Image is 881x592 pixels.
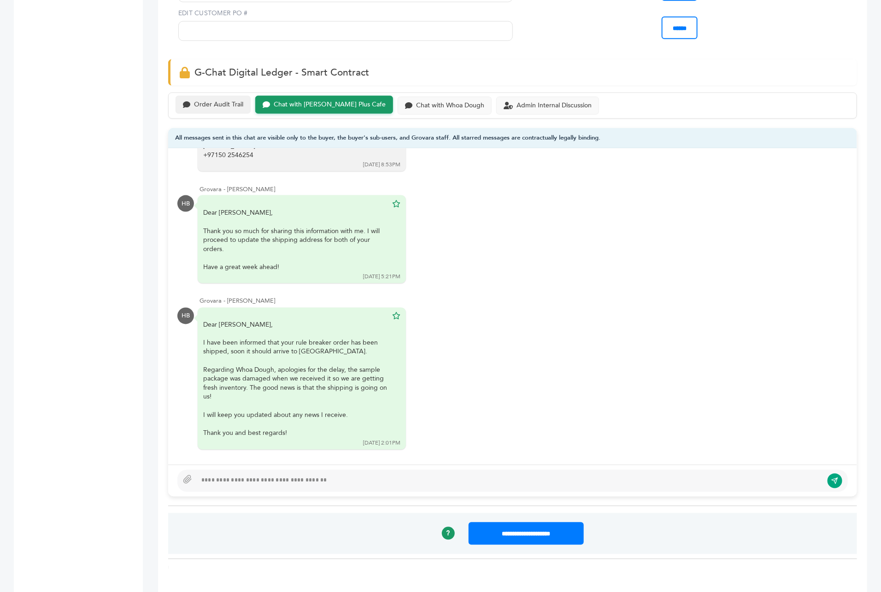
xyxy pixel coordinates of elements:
div: Chat with Whoa Dough [416,102,484,110]
div: All messages sent in this chat are visible only to the buyer, the buyer's sub-users, and Grovara ... [168,128,857,149]
div: Thank you and best regards! [203,429,388,438]
div: I have been informed that your rule breaker order has been shipped, soon it should arrive to [GEO... [203,339,388,357]
div: Regarding Whoa Dough, apologies for the delay, the sample package was damaged when we received it... [203,366,388,402]
div: Chat with [PERSON_NAME] Plus Cafe [274,101,386,109]
div: HB [177,195,194,212]
div: I will keep you updated about any news I receive. [203,411,388,420]
div: Have a great week ahead! [203,263,388,272]
div: [DATE] 5:21PM [363,273,400,281]
div: Grovara - [PERSON_NAME] [200,185,848,193]
div: Order Audit Trail [194,101,243,109]
div: Admin Internal Discussion [517,102,592,110]
div: Thank you so much for sharing this information with me. I will proceed to update the shipping add... [203,227,388,254]
div: [DATE] 2:01PM [363,440,400,447]
label: EDIT CUSTOMER PO # [178,9,513,18]
div: Dear [PERSON_NAME], [203,208,388,271]
div: HB [177,308,194,324]
div: [DATE] 8:53PM [363,161,400,169]
div: Grovara - [PERSON_NAME] [200,297,848,305]
div: +97150 2546254 [203,151,388,160]
a: ? [442,527,455,540]
span: G-Chat Digital Ledger - Smart Contract [194,66,369,79]
div: Dear [PERSON_NAME], [203,321,388,438]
